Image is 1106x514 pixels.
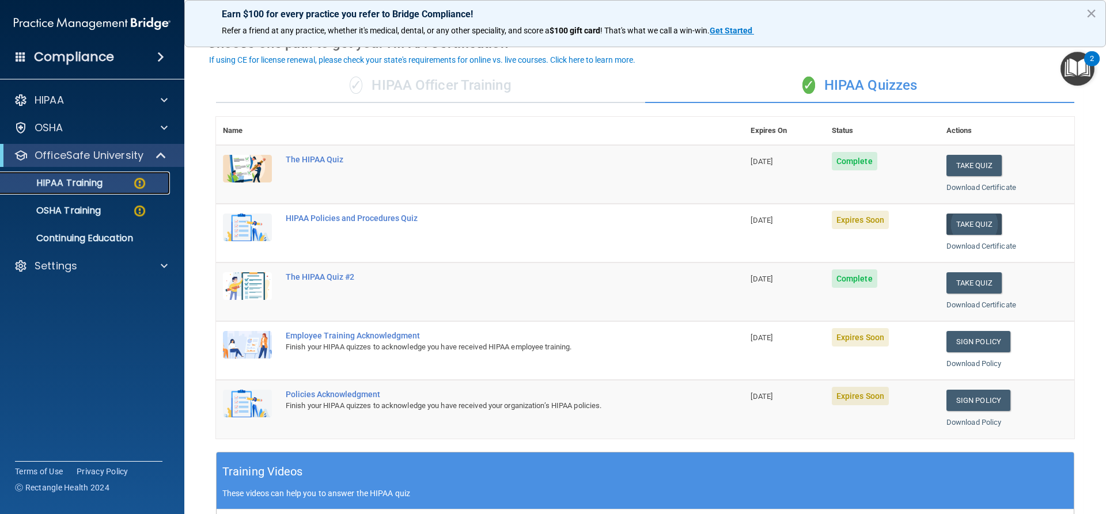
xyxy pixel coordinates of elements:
[1090,59,1094,74] div: 2
[744,117,824,145] th: Expires On
[832,269,877,288] span: Complete
[14,259,168,273] a: Settings
[35,259,77,273] p: Settings
[1086,4,1097,22] button: Close
[832,387,889,405] span: Expires Soon
[802,77,815,94] span: ✓
[14,149,167,162] a: OfficeSafe University
[600,26,710,35] span: ! That's what we call a win-win.
[946,390,1010,411] a: Sign Policy
[751,275,772,283] span: [DATE]
[710,26,754,35] a: Get Started
[946,183,1016,192] a: Download Certificate
[751,216,772,224] span: [DATE]
[946,242,1016,250] a: Download Certificate
[7,233,165,244] p: Continuing Education
[1060,52,1094,86] button: Open Resource Center, 2 new notifications
[825,117,940,145] th: Status
[286,272,686,281] div: The HIPAA Quiz #2
[832,328,889,347] span: Expires Soon
[286,331,686,340] div: Employee Training Acknowledgment
[286,155,686,164] div: The HIPAA Quiz
[14,93,168,107] a: HIPAA
[222,9,1069,20] p: Earn $100 for every practice you refer to Bridge Compliance!
[946,359,1002,368] a: Download Policy
[832,152,877,170] span: Complete
[946,214,1002,235] button: Take Quiz
[286,390,686,399] div: Policies Acknowledgment
[209,56,635,64] div: If using CE for license renewal, please check your state's requirements for online vs. live cours...
[946,300,1016,309] a: Download Certificate
[286,214,686,223] div: HIPAA Policies and Procedures Quiz
[946,418,1002,427] a: Download Policy
[940,117,1074,145] th: Actions
[216,117,279,145] th: Name
[132,204,147,218] img: warning-circle.0cc9ac19.png
[35,93,64,107] p: HIPAA
[710,26,752,35] strong: Get Started
[286,340,686,354] div: Finish your HIPAA quizzes to acknowledge you have received HIPAA employee training.
[350,77,362,94] span: ✓
[832,211,889,229] span: Expires Soon
[751,392,772,401] span: [DATE]
[751,157,772,166] span: [DATE]
[77,466,128,477] a: Privacy Policy
[7,205,101,216] p: OSHA Training
[216,68,645,103] div: HIPAA Officer Training
[751,333,772,342] span: [DATE]
[35,121,63,135] p: OSHA
[7,177,103,189] p: HIPAA Training
[645,68,1074,103] div: HIPAA Quizzes
[35,149,143,162] p: OfficeSafe University
[14,12,171,35] img: PMB logo
[286,399,686,413] div: Finish your HIPAA quizzes to acknowledge you have received your organization’s HIPAA policies.
[222,462,303,482] h5: Training Videos
[222,489,1068,498] p: These videos can help you to answer the HIPAA quiz
[15,466,63,477] a: Terms of Use
[132,176,147,191] img: warning-circle.0cc9ac19.png
[14,121,168,135] a: OSHA
[946,331,1010,352] a: Sign Policy
[946,155,1002,176] button: Take Quiz
[34,49,114,65] h4: Compliance
[207,54,637,66] button: If using CE for license renewal, please check your state's requirements for online vs. live cours...
[946,272,1002,294] button: Take Quiz
[15,482,109,493] span: Ⓒ Rectangle Health 2024
[222,26,550,35] span: Refer a friend at any practice, whether it's medical, dental, or any other speciality, and score a
[550,26,600,35] strong: $100 gift card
